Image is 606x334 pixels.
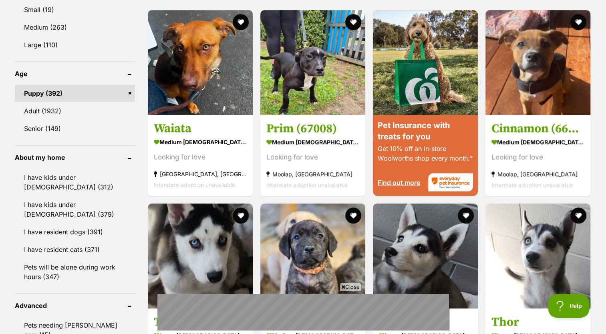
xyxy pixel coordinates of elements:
[148,203,253,308] img: Theo - Siberian Husky Dog
[15,1,135,18] a: Small (19)
[233,207,249,223] button: favourite
[154,181,235,188] span: Interstate adoption unavailable
[15,103,135,119] a: Adult (1932)
[15,19,135,36] a: Medium (263)
[260,10,365,115] img: Prim (67008) - American Staffordshire Terrier Dog
[571,207,587,223] button: favourite
[373,203,478,308] img: Tilly - Siberian Husky Dog
[571,14,587,30] button: favourite
[148,10,253,115] img: Waiata - Australian Kelpie Dog
[266,168,359,179] strong: Moolap, [GEOGRAPHIC_DATA]
[15,259,135,285] a: Pets will be alone during work hours (347)
[458,207,474,223] button: favourite
[491,121,584,136] h3: Cinnamon (66690)
[491,168,584,179] strong: Moolap, [GEOGRAPHIC_DATA]
[340,283,361,291] span: Close
[154,121,247,136] h3: Waiata
[15,196,135,223] a: I have kids under [DEMOGRAPHIC_DATA] (379)
[154,151,247,162] div: Looking for love
[266,181,348,188] span: Interstate adoption unavailable
[266,136,359,147] strong: medium [DEMOGRAPHIC_DATA] Dog
[491,136,584,147] strong: medium [DEMOGRAPHIC_DATA] Dog
[15,120,135,137] a: Senior (149)
[266,151,359,162] div: Looking for love
[154,314,247,330] h3: Theo
[148,115,253,196] a: Waiata medium [DEMOGRAPHIC_DATA] Dog Looking for love [GEOGRAPHIC_DATA], [GEOGRAPHIC_DATA] Inters...
[15,169,135,195] a: I have kids under [DEMOGRAPHIC_DATA] (312)
[485,115,590,196] a: Cinnamon (66690) medium [DEMOGRAPHIC_DATA] Dog Looking for love Moolap, [GEOGRAPHIC_DATA] Interst...
[260,115,365,196] a: Prim (67008) medium [DEMOGRAPHIC_DATA] Dog Looking for love Moolap, [GEOGRAPHIC_DATA] Interstate ...
[491,314,584,330] h3: Thor
[260,203,365,308] img: Tango - Beagle x Staffordshire Bull Terrier Dog
[15,302,135,309] header: Advanced
[233,14,249,30] button: favourite
[15,36,135,53] a: Large (110)
[15,241,135,258] a: I have resident cats (371)
[15,85,135,102] a: Puppy (392)
[491,181,573,188] span: Interstate adoption unavailable
[15,154,135,161] header: About my home
[154,136,247,147] strong: medium [DEMOGRAPHIC_DATA] Dog
[154,168,247,179] strong: [GEOGRAPHIC_DATA], [GEOGRAPHIC_DATA]
[548,294,590,318] iframe: Help Scout Beacon - Open
[485,203,590,308] img: Thor - Siberian Husky Dog
[15,223,135,240] a: I have resident dogs (391)
[345,14,361,30] button: favourite
[345,207,361,223] button: favourite
[491,151,584,162] div: Looking for love
[157,294,449,330] iframe: Advertisement
[485,10,590,115] img: Cinnamon (66690) - Staffordshire Bull Terrier Dog
[15,70,135,77] header: Age
[266,121,359,136] h3: Prim (67008)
